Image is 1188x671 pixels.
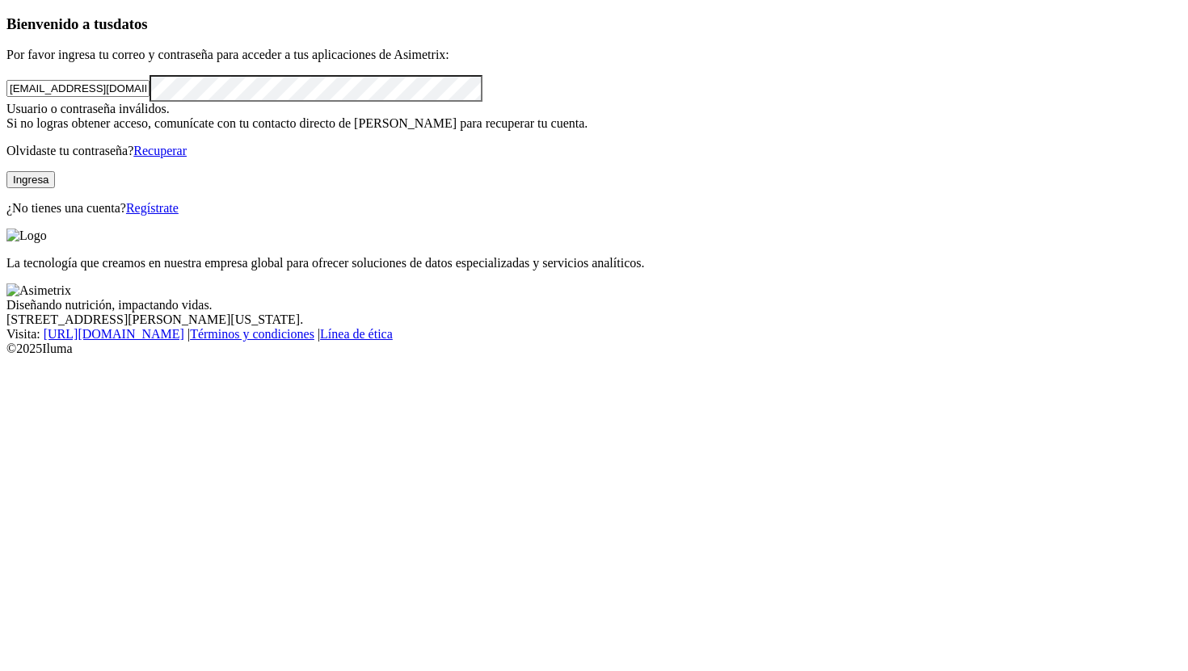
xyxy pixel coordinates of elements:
a: [URL][DOMAIN_NAME] [44,327,184,341]
div: [STREET_ADDRESS][PERSON_NAME][US_STATE]. [6,312,1182,327]
p: La tecnología que creamos en nuestra empresa global para ofrecer soluciones de datos especializad... [6,256,1182,270]
span: datos [113,15,148,32]
img: Logo [6,229,47,243]
p: Olvidaste tu contraseña? [6,144,1182,158]
p: ¿No tienes una cuenta? [6,201,1182,216]
a: Términos y condiciones [190,327,314,341]
input: Tu correo [6,80,150,97]
div: Usuario o contraseña inválidos. Si no logras obtener acceso, comunícate con tu contacto directo d... [6,102,1182,131]
button: Ingresa [6,171,55,188]
a: Línea de ética [320,327,393,341]
p: Por favor ingresa tu correo y contraseña para acceder a tus aplicaciones de Asimetrix: [6,48,1182,62]
div: Diseñando nutrición, impactando vidas. [6,298,1182,312]
a: Regístrate [126,201,179,215]
img: Asimetrix [6,283,71,298]
div: © 2025 Iluma [6,342,1182,356]
a: Recuperar [133,144,187,157]
h3: Bienvenido a tus [6,15,1182,33]
div: Visita : | | [6,327,1182,342]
